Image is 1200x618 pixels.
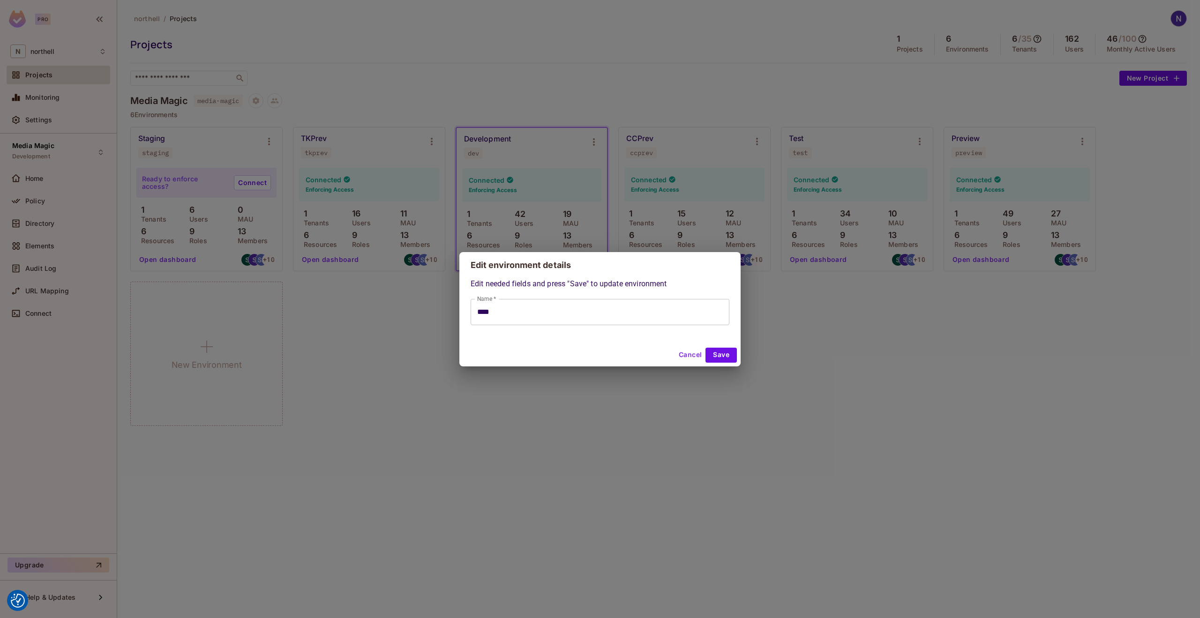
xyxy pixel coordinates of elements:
[11,594,25,608] img: Revisit consent button
[459,252,741,278] h2: Edit environment details
[471,278,729,325] div: Edit needed fields and press "Save" to update environment
[477,295,496,303] label: Name *
[11,594,25,608] button: Consent Preferences
[705,348,737,363] button: Save
[675,348,705,363] button: Cancel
